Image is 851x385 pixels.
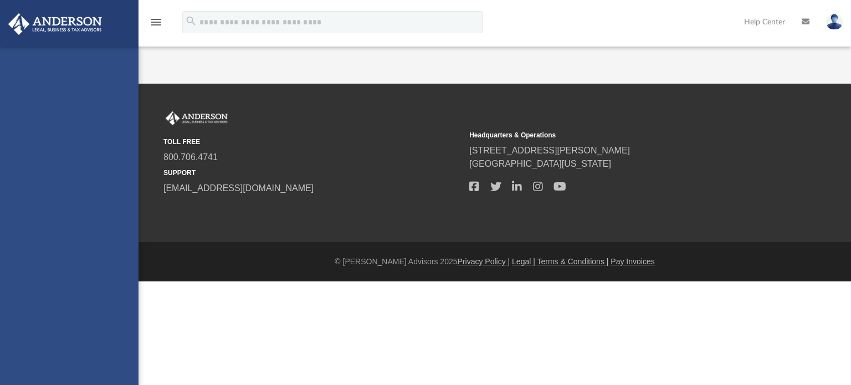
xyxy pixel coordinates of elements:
a: Pay Invoices [611,257,654,266]
a: Privacy Policy | [458,257,510,266]
a: menu [150,21,163,29]
a: Legal | [512,257,535,266]
a: [EMAIL_ADDRESS][DOMAIN_NAME] [163,183,314,193]
a: Terms & Conditions | [537,257,609,266]
img: User Pic [826,14,843,30]
i: menu [150,16,163,29]
img: Anderson Advisors Platinum Portal [5,13,105,35]
a: 800.706.4741 [163,152,218,162]
a: [GEOGRAPHIC_DATA][US_STATE] [469,159,611,168]
i: search [185,15,197,27]
img: Anderson Advisors Platinum Portal [163,111,230,126]
small: TOLL FREE [163,137,462,147]
small: Headquarters & Operations [469,130,767,140]
small: SUPPORT [163,168,462,178]
a: [STREET_ADDRESS][PERSON_NAME] [469,146,630,155]
div: © [PERSON_NAME] Advisors 2025 [139,256,851,268]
